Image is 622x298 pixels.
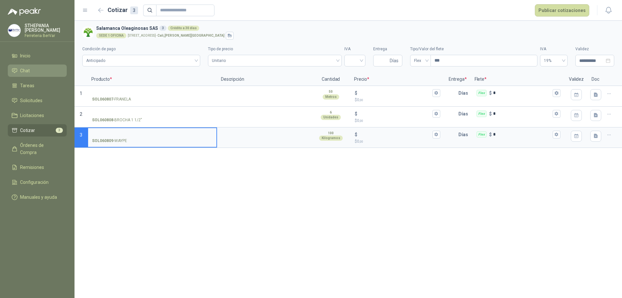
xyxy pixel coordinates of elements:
[535,4,589,17] button: Publicar cotizaciones
[20,164,44,171] span: Remisiones
[20,142,61,156] span: Órdenes de Compra
[329,89,333,94] p: 50
[489,110,492,117] p: $
[82,46,200,52] label: Condición de pago
[92,96,113,102] strong: SOL060807
[359,132,431,137] input: $$0,00
[208,46,342,52] label: Tipo de precio
[544,56,564,66] span: 19%
[217,73,311,86] p: Descripción
[8,191,67,203] a: Manuales y ayuda
[25,34,67,38] p: Ferreteria BerVar
[321,115,341,120] div: Unidades
[432,110,440,118] button: $$0,00
[20,97,42,104] span: Solicitudes
[8,94,67,107] a: Solicitudes
[355,110,357,117] p: $
[553,89,560,97] button: Flex $
[92,132,213,137] input: SOL060809-WAYPE
[86,56,196,66] span: Anticipado
[80,132,82,137] span: 3
[8,109,67,122] a: Licitaciones
[8,161,67,173] a: Remisiones
[20,194,57,201] span: Manuales y ayuda
[168,26,199,31] div: Crédito a 30 días
[8,8,41,16] img: Logo peakr
[357,139,363,144] span: 0
[373,46,402,52] label: Entrega
[323,94,339,100] div: Metros
[489,89,492,97] p: $
[20,82,34,89] span: Tareas
[477,111,487,117] div: Flex
[445,73,471,86] p: Entrega
[311,73,350,86] p: Cantidad
[565,73,588,86] p: Validez
[355,97,440,103] p: $
[344,46,365,52] label: IVA
[357,98,363,102] span: 0
[553,131,560,138] button: Flex $
[20,112,44,119] span: Licitaciones
[108,6,138,15] h2: Cotizar
[359,98,363,102] span: ,00
[80,91,82,96] span: 1
[8,65,67,77] a: Chat
[355,118,440,124] p: $
[493,90,551,95] input: Flex $
[330,110,332,115] p: 6
[588,73,604,86] p: Doc
[319,136,343,141] div: Kilogramos
[359,140,363,143] span: ,00
[350,73,444,86] p: Precio
[92,117,113,123] strong: SOL060808
[20,52,30,59] span: Inicio
[159,26,167,31] div: 3
[355,89,357,97] p: $
[359,90,431,95] input: $$0,00
[157,34,225,37] strong: Cali , [PERSON_NAME][GEOGRAPHIC_DATA]
[8,24,20,37] img: Company Logo
[410,46,537,52] label: Tipo/Valor del flete
[432,131,440,138] button: $$0,00
[477,90,487,96] div: Flex
[359,119,363,123] span: ,00
[92,96,131,102] p: - FRANELA
[489,131,492,138] p: $
[8,139,67,159] a: Órdenes de Compra
[355,131,357,138] p: $
[87,73,217,86] p: Producto
[92,112,213,116] input: SOL060808-BROCHA 1 1/2"
[493,111,551,116] input: Flex $
[128,34,225,37] p: [STREET_ADDRESS] -
[8,124,67,137] a: Cotizar3
[471,73,565,86] p: Flete
[359,111,431,116] input: $$0,00
[56,128,63,133] span: 3
[212,56,338,66] span: Unitario
[80,112,82,117] span: 2
[8,176,67,188] a: Configuración
[458,87,471,100] p: Días
[355,138,440,145] p: $
[458,128,471,141] p: Días
[92,138,127,144] p: - WAYPE
[414,56,427,66] span: Flex
[20,179,49,186] span: Configuración
[92,117,142,123] p: - BROCHA 1 1/2"
[8,79,67,92] a: Tareas
[20,127,35,134] span: Cotizar
[493,132,551,137] input: Flex $
[328,131,334,136] p: 100
[477,131,487,138] div: Flex
[357,118,363,123] span: 0
[458,107,471,120] p: Días
[25,23,67,32] p: STHEPANIA [PERSON_NAME]
[130,6,138,14] div: 3
[390,55,398,66] span: Días
[20,67,30,74] span: Chat
[82,27,94,38] img: Company Logo
[432,89,440,97] button: $$0,00
[8,50,67,62] a: Inicio
[92,138,113,144] strong: SOL060809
